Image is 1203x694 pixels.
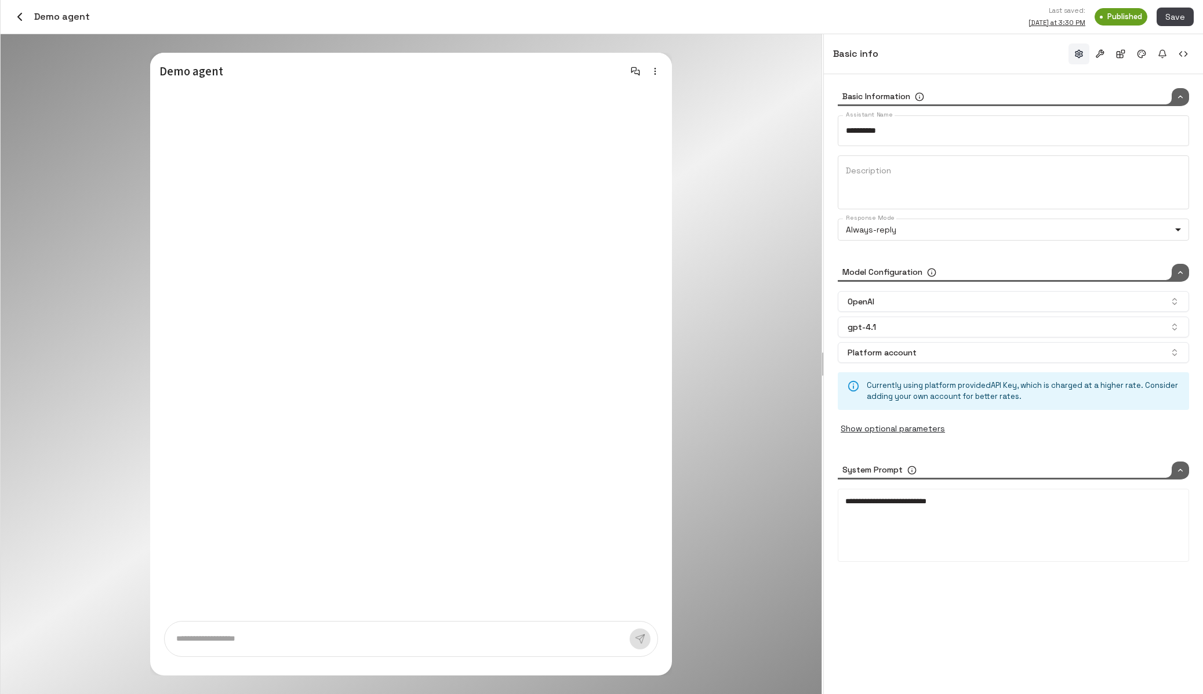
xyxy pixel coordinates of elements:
[1152,43,1173,64] button: Notifications
[846,213,895,222] label: Response Mode
[838,419,948,438] button: Show optional parameters
[1089,43,1110,64] button: Tools
[838,342,1189,363] button: Platform account
[842,266,922,279] h6: Model Configuration
[838,317,1189,337] button: gpt-4.1
[842,464,903,477] h6: System Prompt
[842,90,910,103] h6: Basic Information
[867,380,1180,402] p: Currently using platform provided API Key , which is charged at a higher rate. Consider adding yo...
[1173,43,1194,64] button: Embed
[838,291,1189,312] button: OpenAI
[846,110,892,119] label: Assistant Name
[159,62,537,80] p: Demo agent
[1131,43,1152,64] button: Branding
[846,224,1171,236] p: Always-reply
[833,46,878,61] h6: Basic info
[1110,43,1131,64] button: Integrations
[1068,43,1089,64] button: Basic info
